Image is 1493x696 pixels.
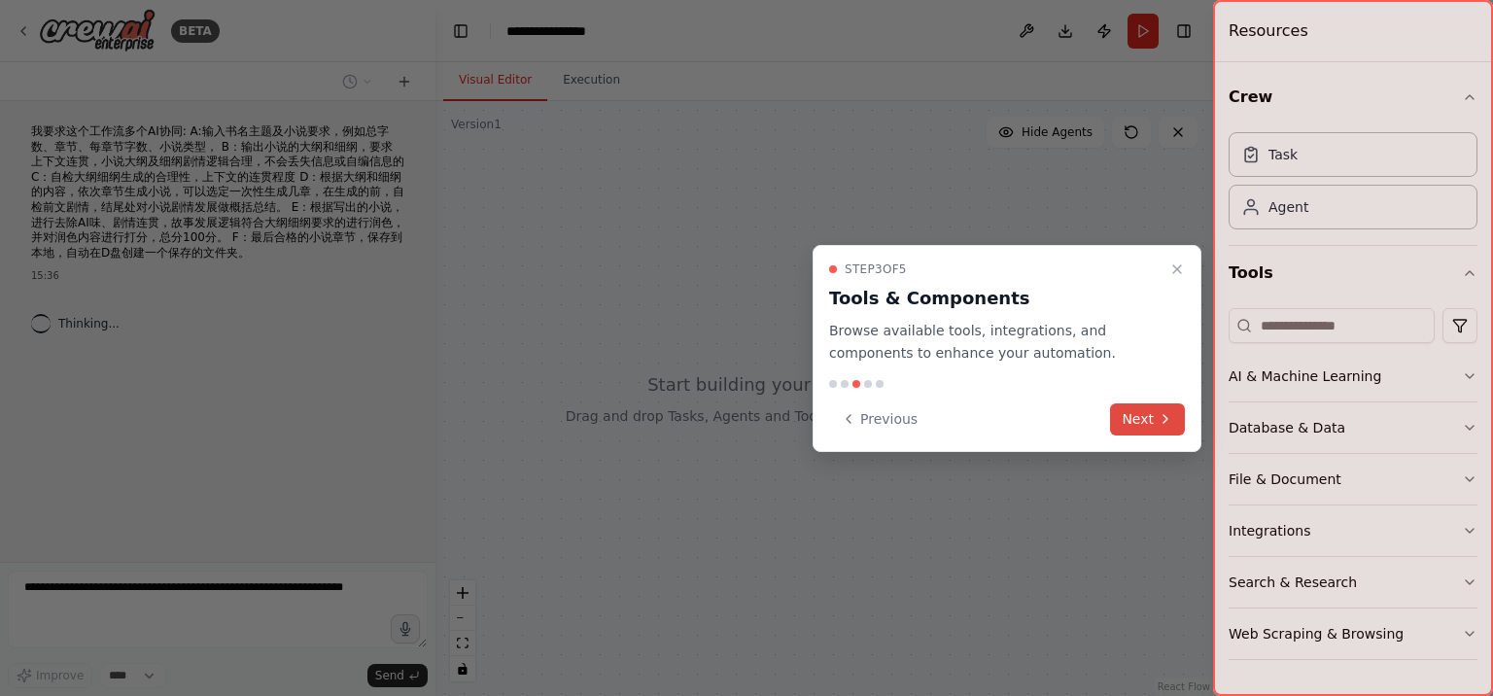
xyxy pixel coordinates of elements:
button: Close walkthrough [1165,258,1189,281]
button: Previous [829,403,929,435]
button: Hide left sidebar [447,17,474,45]
p: Browse available tools, integrations, and components to enhance your automation. [829,320,1162,365]
button: Next [1110,403,1185,435]
span: Step 3 of 5 [845,261,907,277]
h3: Tools & Components [829,285,1162,312]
